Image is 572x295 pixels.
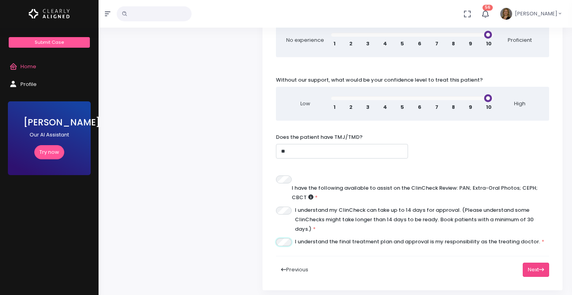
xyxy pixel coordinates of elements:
span: 5 [401,40,404,48]
span: Home [20,63,36,70]
span: 8 [452,40,455,48]
span: High [500,100,540,108]
span: 5 [401,103,404,111]
span: 1 [334,103,335,111]
span: 3 [366,40,369,48]
label: Without our support, what would be your confidence level to treat this patient? [276,76,483,84]
span: 8 [452,103,455,111]
span: 9 [469,103,472,111]
button: Next [523,263,549,277]
span: 56 [483,5,493,11]
span: 9 [469,40,472,48]
span: [PERSON_NAME] [515,10,557,18]
span: Proficient [500,36,540,44]
span: 6 [418,103,421,111]
span: 10 [486,103,492,111]
span: Profile [20,80,37,88]
h3: [PERSON_NAME] [24,117,75,128]
label: I understand the final treatment plan and approval is my responsibility as the treating doctor. [295,237,544,246]
img: Header Avatar [499,7,513,21]
button: Previous [276,263,313,277]
span: Submit Case [35,39,64,45]
span: Low [285,100,325,108]
label: Does the patient have TMJ/TMD? [276,133,363,141]
span: 4 [383,40,387,48]
label: I understand my ClinCheck can take up to 14 days for approval. (Please understand some ClinChecks... [295,205,549,234]
span: 2 [349,103,352,111]
span: 1 [334,40,335,48]
span: 7 [435,103,438,111]
img: Logo Horizontal [29,6,70,22]
a: Try now [34,145,64,160]
p: Our AI Assistant [24,131,75,139]
span: 3 [366,103,369,111]
span: 10 [486,40,492,48]
a: Submit Case [9,37,89,48]
span: No experience [285,36,325,44]
label: I have the following available to assist on the ClinCheck Review: PAN; Extra-Oral Photos; CEPH; CBCT [292,183,549,202]
span: 2 [349,40,352,48]
span: 6 [418,40,421,48]
span: 7 [435,40,438,48]
span: 4 [383,103,387,111]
